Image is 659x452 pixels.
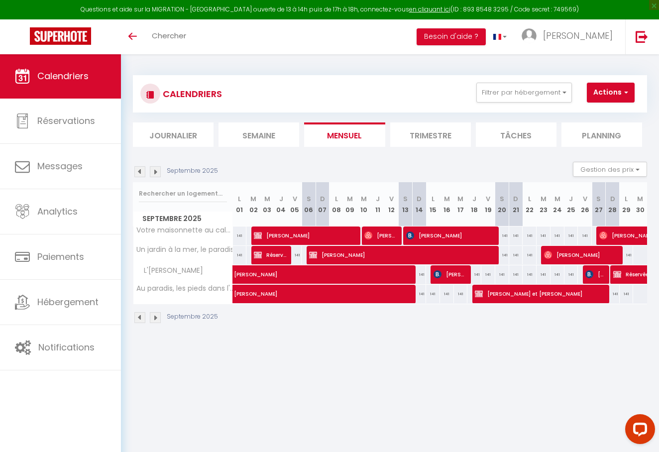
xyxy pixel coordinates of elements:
div: 141 [620,285,634,303]
abbr: D [513,194,518,204]
abbr: L [335,194,338,204]
th: 23 [537,182,550,226]
th: 13 [399,182,413,226]
abbr: D [417,194,422,204]
th: 11 [371,182,385,226]
th: 06 [302,182,316,226]
div: 141 [537,265,550,284]
abbr: V [293,194,297,204]
button: Actions [587,83,635,103]
span: [PERSON_NAME] [309,245,495,264]
abbr: S [403,194,408,204]
img: Super Booking [30,27,91,45]
abbr: S [596,194,601,204]
div: 141 [564,265,578,284]
abbr: J [569,194,573,204]
input: Rechercher un logement... [139,185,227,203]
th: 10 [357,182,371,226]
div: 141 [233,226,247,245]
th: 19 [481,182,495,226]
button: Gestion des prix [573,162,647,177]
div: 141 [495,246,509,264]
a: Chercher [144,19,194,54]
th: 07 [316,182,329,226]
abbr: D [320,194,325,204]
span: Un jardin à la mer, le paradis [135,246,234,253]
abbr: D [610,194,615,204]
th: 20 [495,182,509,226]
abbr: M [541,194,547,204]
div: 141 [495,226,509,245]
th: 30 [633,182,647,226]
th: 05 [288,182,302,226]
span: [PERSON_NAME] [544,245,618,264]
th: 01 [233,182,247,226]
th: 27 [592,182,606,226]
span: L'[PERSON_NAME] [135,265,206,276]
span: Votre maisonnette au calme à la mer [135,226,234,234]
abbr: J [376,194,380,204]
img: logout [636,30,648,43]
th: 12 [385,182,399,226]
a: [PERSON_NAME] [229,285,243,304]
h3: CALENDRIERS [160,83,222,105]
button: Filtrer par hébergement [476,83,572,103]
span: Analytics [37,205,78,218]
span: [PERSON_NAME] [543,29,613,42]
div: 141 [288,246,302,264]
div: 141 [509,226,523,245]
div: 141 [509,246,523,264]
div: 141 [620,246,634,264]
abbr: L [528,194,531,204]
abbr: M [347,194,353,204]
li: Tâches [476,122,556,147]
abbr: L [432,194,435,204]
th: 02 [246,182,260,226]
span: Au paradis, les pieds dans l'eau [135,285,234,292]
abbr: L [238,194,241,204]
div: 141 [606,285,620,303]
span: Paiements [37,250,84,263]
span: [PERSON_NAME] [406,226,494,245]
abbr: M [457,194,463,204]
th: 16 [440,182,454,226]
div: 141 [550,265,564,284]
span: [PERSON_NAME] [254,226,356,245]
th: 22 [523,182,537,226]
iframe: LiveChat chat widget [617,410,659,452]
button: Besoin d'aide ? [417,28,486,45]
abbr: M [554,194,560,204]
abbr: J [472,194,476,204]
div: 141 [578,226,592,245]
div: 141 [564,226,578,245]
abbr: L [625,194,628,204]
a: ... [PERSON_NAME] [514,19,625,54]
th: 09 [343,182,357,226]
span: Septembre 2025 [133,212,232,226]
span: [PERSON_NAME] [234,260,532,279]
li: Journalier [133,122,214,147]
abbr: V [486,194,490,204]
div: 141 [523,246,537,264]
div: 141 [233,246,247,264]
span: Réservations [37,114,95,127]
th: 04 [274,182,288,226]
span: Messages [37,160,83,172]
abbr: V [389,194,394,204]
abbr: M [264,194,270,204]
span: [PERSON_NAME] [434,265,466,284]
th: 17 [454,182,468,226]
p: Septembre 2025 [167,312,218,322]
span: [PERSON_NAME] et [PERSON_NAME] [475,284,605,303]
abbr: M [361,194,367,204]
abbr: M [444,194,450,204]
abbr: J [279,194,283,204]
th: 15 [426,182,440,226]
span: [PERSON_NAME] [234,279,532,298]
li: Mensuel [304,122,385,147]
span: Hébergement [37,296,99,308]
th: 14 [412,182,426,226]
abbr: M [637,194,643,204]
li: Planning [561,122,642,147]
